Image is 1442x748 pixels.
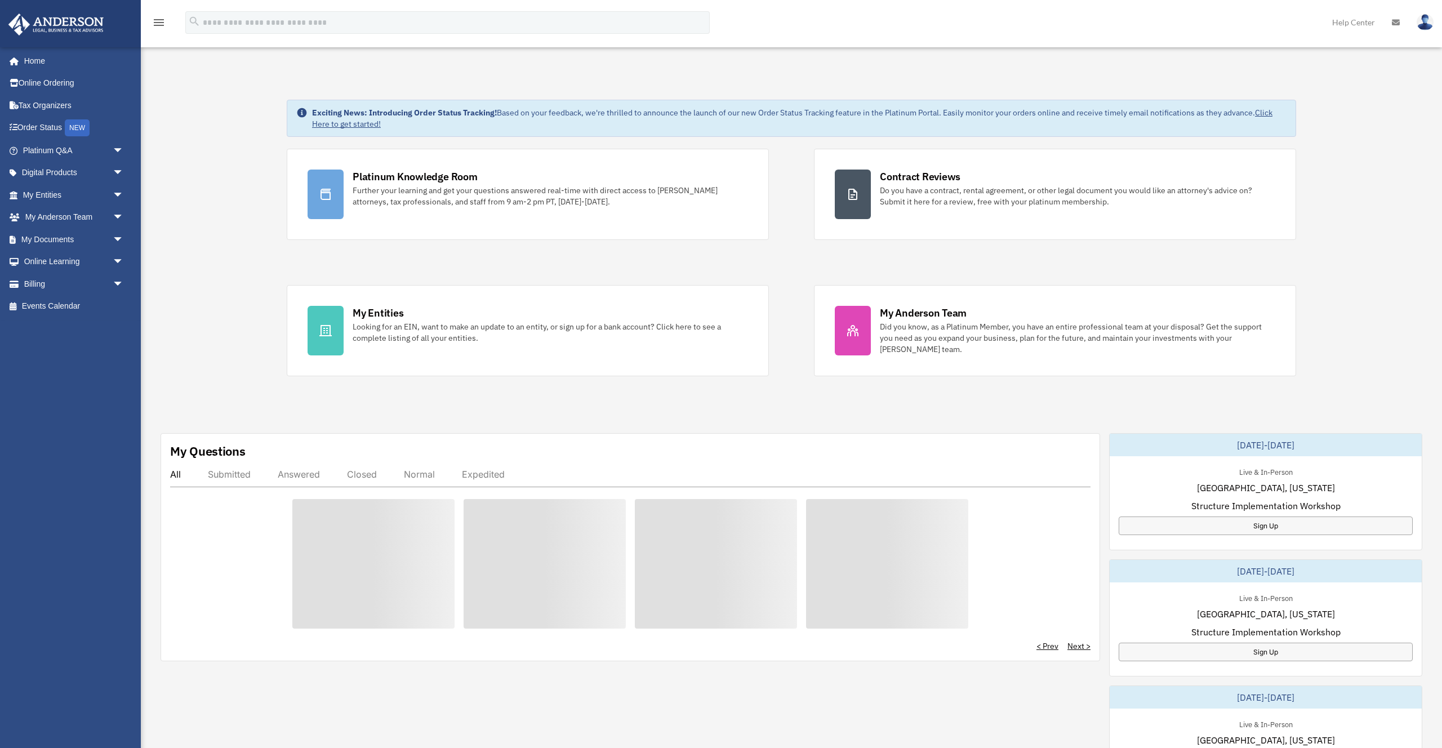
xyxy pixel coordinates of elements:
a: Online Learningarrow_drop_down [8,251,141,273]
div: NEW [65,119,90,136]
i: menu [152,16,166,29]
a: Home [8,50,135,72]
div: Live & In-Person [1230,591,1302,603]
img: Anderson Advisors Platinum Portal [5,14,107,35]
div: Platinum Knowledge Room [353,170,478,184]
i: search [188,15,201,28]
div: Looking for an EIN, want to make an update to an entity, or sign up for a bank account? Click her... [353,321,748,344]
a: < Prev [1036,640,1058,652]
strong: Exciting News: Introducing Order Status Tracking! [312,108,497,118]
div: Based on your feedback, we're thrilled to announce the launch of our new Order Status Tracking fe... [312,107,1287,130]
div: All [170,469,181,480]
a: Billingarrow_drop_down [8,273,141,295]
a: My Anderson Team Did you know, as a Platinum Member, you have an entire professional team at your... [814,285,1296,376]
a: My Documentsarrow_drop_down [8,228,141,251]
div: Do you have a contract, rental agreement, or other legal document you would like an attorney's ad... [880,185,1275,207]
div: My Entities [353,306,403,320]
div: Live & In-Person [1230,718,1302,729]
span: arrow_drop_down [113,184,135,207]
div: [DATE]-[DATE] [1110,434,1422,456]
div: My Questions [170,443,246,460]
div: Did you know, as a Platinum Member, you have an entire professional team at your disposal? Get th... [880,321,1275,355]
a: Contract Reviews Do you have a contract, rental agreement, or other legal document you would like... [814,149,1296,240]
a: Sign Up [1119,517,1413,535]
a: Events Calendar [8,295,141,318]
a: Sign Up [1119,643,1413,661]
div: Expedited [462,469,505,480]
a: Platinum Q&Aarrow_drop_down [8,139,141,162]
span: arrow_drop_down [113,206,135,229]
span: [GEOGRAPHIC_DATA], [US_STATE] [1197,607,1335,621]
div: Live & In-Person [1230,465,1302,477]
span: arrow_drop_down [113,228,135,251]
a: My Entitiesarrow_drop_down [8,184,141,206]
a: Digital Productsarrow_drop_down [8,162,141,184]
span: arrow_drop_down [113,139,135,162]
img: User Pic [1417,14,1434,30]
div: [DATE]-[DATE] [1110,686,1422,709]
div: Answered [278,469,320,480]
div: [DATE]-[DATE] [1110,560,1422,582]
div: Closed [347,469,377,480]
span: [GEOGRAPHIC_DATA], [US_STATE] [1197,481,1335,495]
span: Structure Implementation Workshop [1191,499,1341,513]
a: Click Here to get started! [312,108,1272,129]
a: Platinum Knowledge Room Further your learning and get your questions answered real-time with dire... [287,149,769,240]
div: My Anderson Team [880,306,967,320]
a: menu [152,20,166,29]
a: Tax Organizers [8,94,141,117]
div: Contract Reviews [880,170,960,184]
a: Next > [1067,640,1091,652]
a: My Anderson Teamarrow_drop_down [8,206,141,229]
a: Order StatusNEW [8,117,141,140]
div: Submitted [208,469,251,480]
a: Online Ordering [8,72,141,95]
a: My Entities Looking for an EIN, want to make an update to an entity, or sign up for a bank accoun... [287,285,769,376]
div: Further your learning and get your questions answered real-time with direct access to [PERSON_NAM... [353,185,748,207]
div: Normal [404,469,435,480]
span: arrow_drop_down [113,251,135,274]
span: Structure Implementation Workshop [1191,625,1341,639]
span: arrow_drop_down [113,273,135,296]
span: [GEOGRAPHIC_DATA], [US_STATE] [1197,733,1335,747]
span: arrow_drop_down [113,162,135,185]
